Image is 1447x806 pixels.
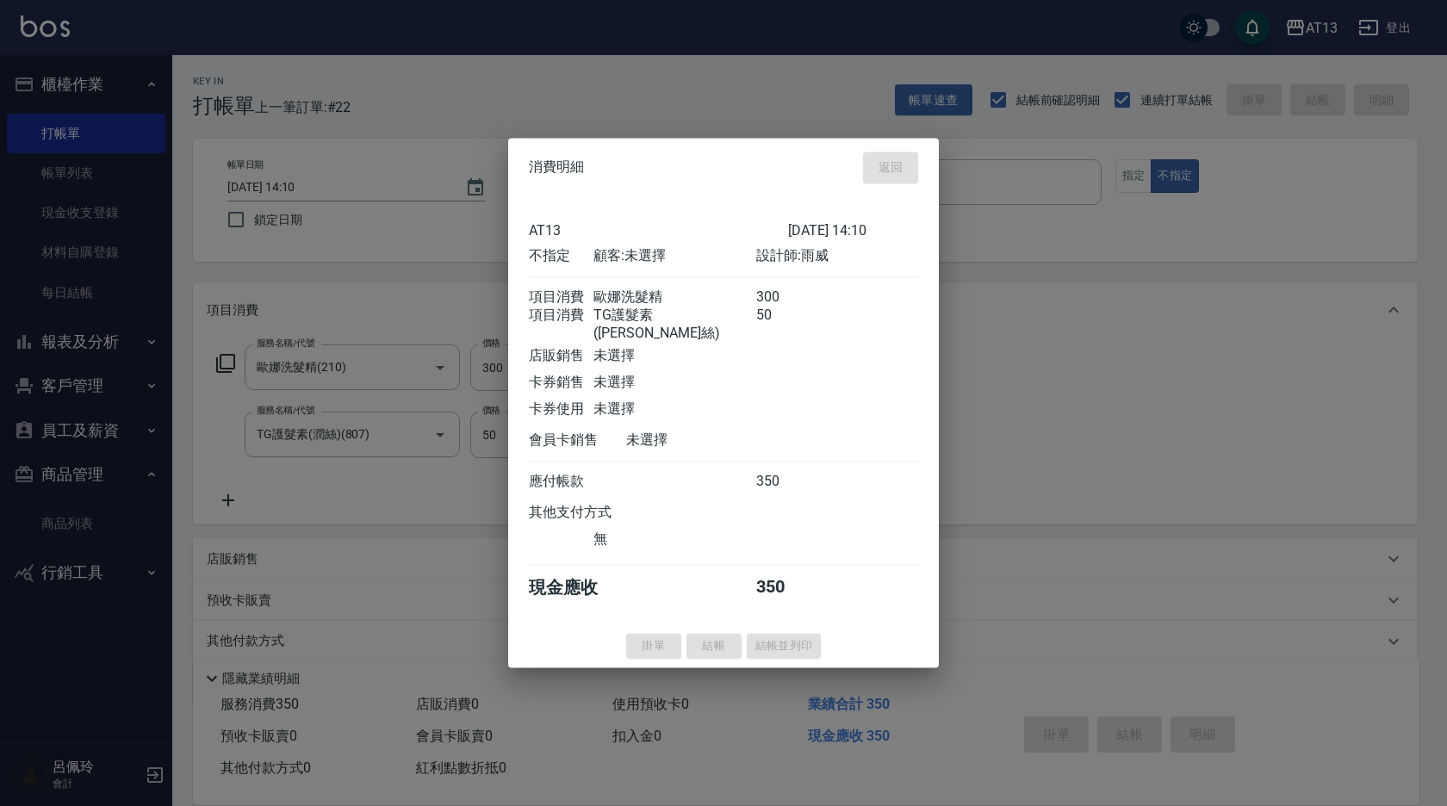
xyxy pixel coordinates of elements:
div: 350 [756,576,821,599]
div: 歐娜洗髮精 [593,288,755,307]
div: 會員卡銷售 [529,431,626,449]
div: 設計師: 雨威 [756,247,918,265]
div: 無 [593,530,755,549]
div: AT13 [529,222,788,239]
div: 未選擇 [626,431,788,449]
div: 項目消費 [529,307,593,343]
div: 未選擇 [593,400,755,418]
div: 未選擇 [593,347,755,365]
div: 不指定 [529,247,593,265]
div: 顧客: 未選擇 [593,247,755,265]
div: 卡券使用 [529,400,593,418]
div: 未選擇 [593,374,755,392]
span: 消費明細 [529,159,584,177]
div: 其他支付方式 [529,504,659,522]
div: 項目消費 [529,288,593,307]
div: [DATE] 14:10 [788,222,918,239]
div: TG護髮素([PERSON_NAME]絲) [593,307,755,343]
div: 300 [756,288,821,307]
div: 應付帳款 [529,473,593,491]
div: 350 [756,473,821,491]
div: 卡券銷售 [529,374,593,392]
div: 現金應收 [529,576,626,599]
div: 50 [756,307,821,343]
div: 店販銷售 [529,347,593,365]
